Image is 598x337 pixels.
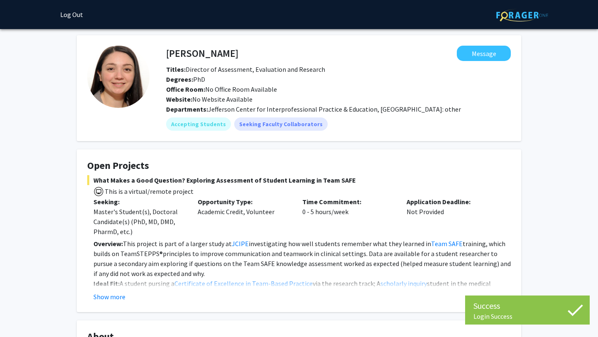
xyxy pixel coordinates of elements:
div: 0 - 5 hours/week [296,197,400,237]
img: Profile Picture [87,46,149,108]
p: Time Commitment: [302,197,394,207]
b: Office Room: [166,85,205,93]
span: PhD [166,75,205,83]
p: Seeking: [93,197,185,207]
div: Not Provided [400,197,505,237]
mat-chip: Accepting Students [166,117,231,131]
span: No Website Available [166,95,252,103]
div: Academic Credit, Volunteer [191,197,296,237]
b: Degrees: [166,75,193,83]
span: This is a virtual/remote project [104,187,194,195]
strong: Ideal Fit: [93,279,120,288]
p: A student pursing a via the research track; A student in the medical education track; No prior re... [93,278,511,298]
span: ® [159,249,163,258]
button: Show more [93,292,125,302]
b: Departments: [166,105,208,113]
span: No Office Room Available [166,85,277,93]
p: Opportunity Type: [198,197,289,207]
p: This project is part of a larger study at investigating how well students remember what they lear... [93,239,511,278]
p: Application Deadline: [407,197,498,207]
strong: Overview: [93,239,123,248]
button: Message Maria Brucato [457,46,511,61]
mat-chip: Seeking Faculty Collaborators [234,117,328,131]
a: Certificate of Excellence in Team-Based Practice [174,279,313,288]
b: Website: [166,95,192,103]
b: Titles: [166,65,186,73]
div: Master's Student(s), Doctoral Candidate(s) (PhD, MD, DMD, PharmD, etc.) [93,207,185,237]
span: Jefferson Center for Interprofessional Practice & Education, [GEOGRAPHIC_DATA]: other [208,105,461,113]
h4: [PERSON_NAME] [166,46,238,61]
a: JCIPE [232,239,249,248]
div: Success [473,300,581,312]
span: What Makes a Good Question? Exploring Assessment of Student Learning in Team SAFE [87,175,511,185]
img: ForagerOne Logo [496,9,548,22]
span: Director of Assessment, Evaluation and Research [166,65,325,73]
a: scholarly inquiry [380,279,427,288]
div: Login Success [473,312,581,320]
h4: Open Projects [87,160,511,172]
a: Team SAFE [431,239,463,248]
